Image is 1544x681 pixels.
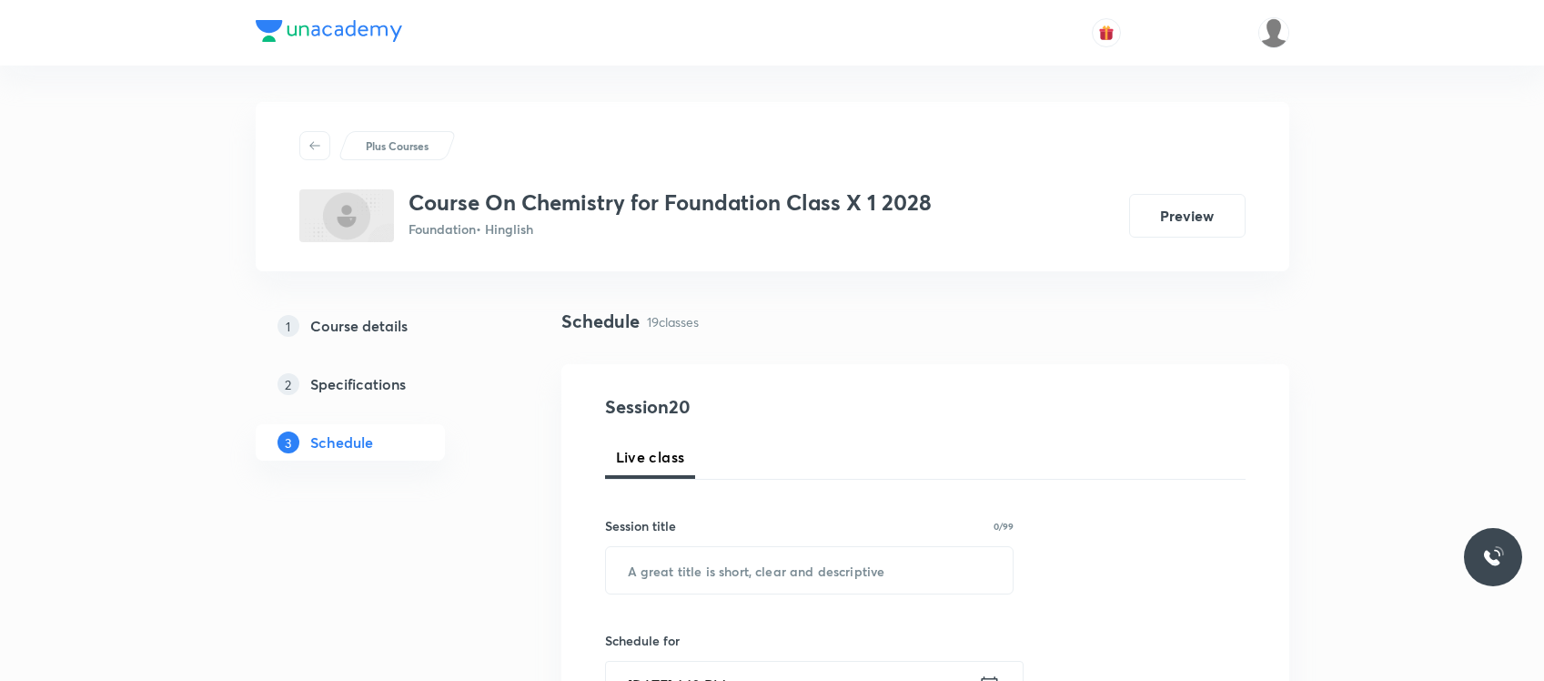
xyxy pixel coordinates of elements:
[310,373,406,395] h5: Specifications
[561,308,640,335] h4: Schedule
[1129,194,1246,238] button: Preview
[256,20,402,46] a: Company Logo
[299,189,394,242] img: FCE36E3C-E22A-432F-9A40-4A26E7F57ABD_plus.png
[409,219,932,239] p: Foundation • Hinglish
[278,315,299,337] p: 1
[278,373,299,395] p: 2
[278,432,299,453] p: 3
[605,631,1014,650] h6: Schedule for
[605,393,937,421] h4: Session 20
[366,137,429,154] p: Plus Courses
[1092,18,1121,47] button: avatar
[994,522,1014,531] p: 0/99
[256,308,503,344] a: 1Course details
[310,432,373,453] h5: Schedule
[616,446,685,468] span: Live class
[647,312,699,331] p: 19 classes
[1258,17,1289,48] img: Dipti
[606,547,1014,594] input: A great title is short, clear and descriptive
[1098,25,1115,41] img: avatar
[310,315,408,337] h5: Course details
[1482,546,1504,568] img: ttu
[256,20,402,42] img: Company Logo
[256,366,503,402] a: 2Specifications
[409,189,932,216] h3: Course On Chemistry for Foundation Class X 1 2028
[605,516,676,535] h6: Session title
